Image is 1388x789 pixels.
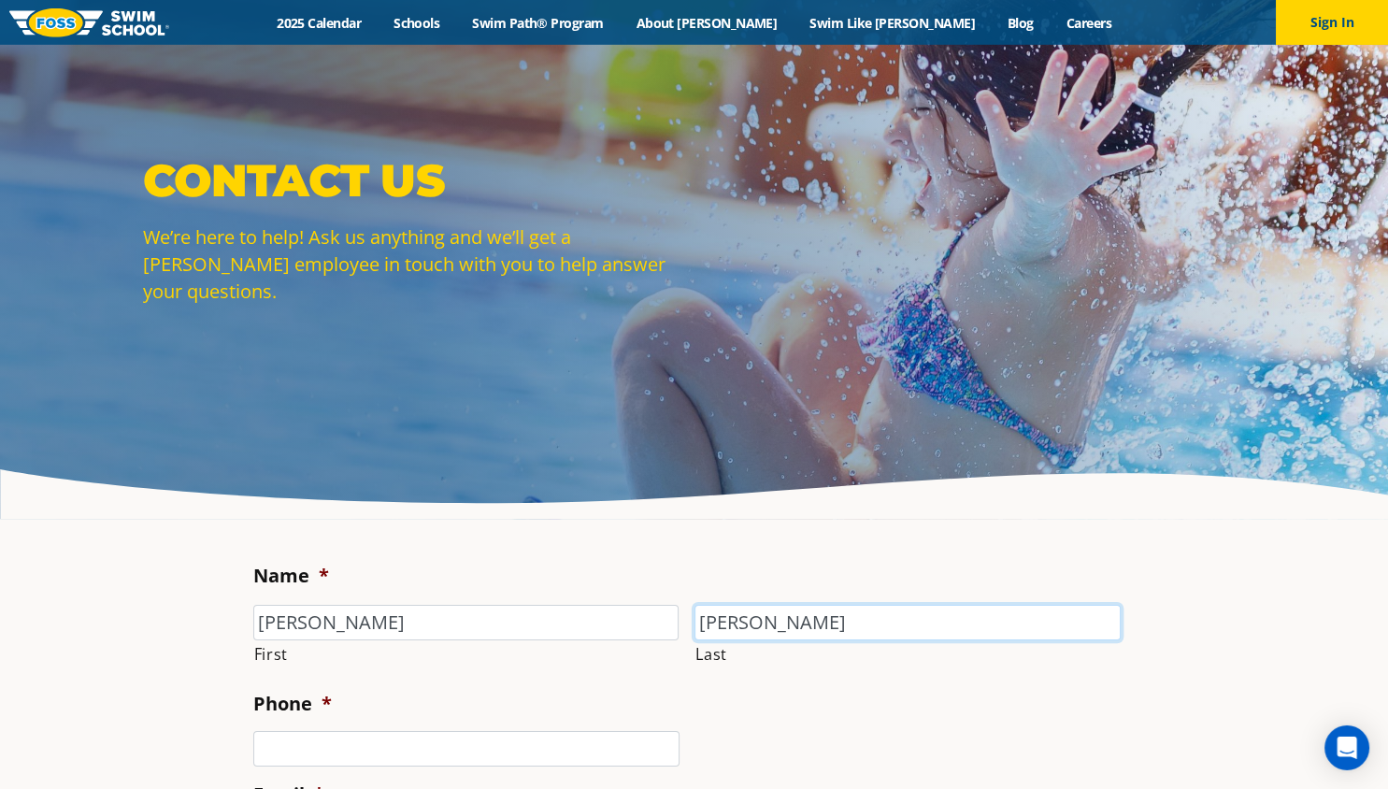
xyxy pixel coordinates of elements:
[9,8,169,37] img: FOSS Swim School Logo
[143,152,685,208] p: Contact Us
[378,14,456,32] a: Schools
[253,564,329,588] label: Name
[253,692,332,716] label: Phone
[694,605,1121,640] input: Last name
[695,641,1121,667] label: Last
[253,605,680,640] input: First name
[143,223,685,305] p: We’re here to help! Ask us anything and we’ll get a [PERSON_NAME] employee in touch with you to h...
[794,14,992,32] a: Swim Like [PERSON_NAME]
[620,14,794,32] a: About [PERSON_NAME]
[254,641,680,667] label: First
[1324,725,1369,770] div: Open Intercom Messenger
[991,14,1050,32] a: Blog
[261,14,378,32] a: 2025 Calendar
[456,14,620,32] a: Swim Path® Program
[1050,14,1127,32] a: Careers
